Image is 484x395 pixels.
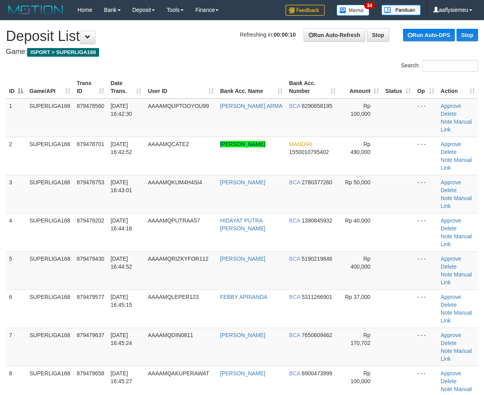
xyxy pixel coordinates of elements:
span: Copy 1550010795402 to clipboard [289,149,329,155]
td: SUPERLIGA168 [26,98,74,137]
a: Delete [441,225,456,232]
span: Copy 8290858195 to clipboard [302,103,332,109]
span: [DATE] 16:43:01 [110,179,132,193]
span: [DATE] 16:44:16 [110,217,132,232]
a: Manual Link [441,310,472,324]
span: 879479202 [77,217,104,224]
span: [DATE] 16:45:27 [110,370,132,384]
span: AAAAMQLEPER123 [148,294,199,300]
img: Feedback.jpg [285,5,325,16]
th: Bank Acc. Number: activate to sort column ascending [286,76,339,98]
a: Note [441,233,453,239]
a: Approve [441,370,461,376]
a: Stop [456,29,478,41]
a: HIDAYAT PUTRA [PERSON_NAME] [220,217,265,232]
td: 2 [6,137,26,175]
a: Note [441,348,453,354]
a: Run Auto-DPS [403,29,455,41]
span: BCA [289,217,300,224]
span: AAAAMQAKUPERAWAT [148,370,209,376]
a: Manual Link [441,271,472,286]
a: Approve [441,294,461,300]
span: Rp 490,000 [351,141,371,155]
td: SUPERLIGA168 [26,213,74,251]
a: Approve [441,217,461,224]
img: MOTION_logo.png [6,4,66,16]
span: BCA [289,294,300,300]
img: panduan.png [381,5,421,15]
span: Rp 100,000 [351,103,371,117]
span: AAAAMQPUTRAA57 [148,217,200,224]
span: AAAAMQRIZKYFOR112 [148,256,208,262]
td: - - - [414,175,438,213]
td: 6 [6,289,26,328]
a: [PERSON_NAME] [220,179,265,185]
th: Status: activate to sort column ascending [382,76,414,98]
span: 879479658 [77,370,104,376]
span: 879479577 [77,294,104,300]
span: [DATE] 16:42:52 [110,141,132,155]
th: ID: activate to sort column descending [6,76,26,98]
th: Op: activate to sort column ascending [414,76,438,98]
span: Copy 2780377260 to clipboard [302,179,332,185]
span: Rp 50,000 [345,179,371,185]
input: Search: [422,60,478,72]
td: SUPERLIGA168 [26,328,74,366]
th: Trans ID: activate to sort column ascending [74,76,107,98]
span: Copy 7650609462 to clipboard [302,332,332,338]
span: Copy 1390845932 to clipboard [302,217,332,224]
span: Copy 5190219846 to clipboard [302,256,332,262]
td: - - - [414,251,438,289]
a: Note [441,271,453,278]
td: 4 [6,213,26,251]
span: Copy 6900473999 to clipboard [302,370,332,376]
span: AAAAMQKUM4H4SI4 [148,179,202,185]
td: SUPERLIGA168 [26,251,74,289]
span: Rp 100,000 [351,370,371,384]
span: Rp 37,000 [345,294,371,300]
span: 879479430 [77,256,104,262]
a: Delete [441,111,456,117]
label: Search: [401,60,478,72]
a: Manual Link [441,119,472,133]
span: BCA [289,332,300,338]
td: - - - [414,289,438,328]
span: [DATE] 16:42:30 [110,103,132,117]
h1: Deposit List [6,28,478,44]
span: 879478560 [77,103,104,109]
span: 879478753 [77,179,104,185]
a: Delete [441,263,456,270]
span: [DATE] 16:45:24 [110,332,132,346]
td: - - - [414,137,438,175]
a: Delete [441,340,456,346]
span: Refreshing in: [240,32,296,38]
a: Manual Link [441,348,472,362]
td: 3 [6,175,26,213]
td: - - - [414,328,438,366]
span: ISPORT > SUPERLIGA168 [27,48,99,57]
span: Rp 170,702 [351,332,371,346]
span: BCA [289,103,300,109]
a: Delete [441,187,456,193]
a: [PERSON_NAME] [220,256,265,262]
a: Manual Link [441,233,472,247]
th: Amount: activate to sort column ascending [339,76,382,98]
span: [DATE] 16:44:52 [110,256,132,270]
a: Approve [441,179,461,185]
td: SUPERLIGA168 [26,175,74,213]
span: AAAAMQUPTOOYOU99 [148,103,209,109]
span: BCA [289,256,300,262]
h4: Game: [6,48,478,56]
a: Note [441,157,453,163]
a: Manual Link [441,157,472,171]
a: FEBBY APRIANDA [220,294,267,300]
img: Button%20Memo.svg [337,5,370,16]
a: Delete [441,302,456,308]
a: Delete [441,378,456,384]
span: 879478701 [77,141,104,147]
a: Approve [441,332,461,338]
span: Rp 40,000 [345,217,371,224]
a: Stop [367,28,389,42]
td: 5 [6,251,26,289]
a: Run Auto-Refresh [304,28,365,42]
